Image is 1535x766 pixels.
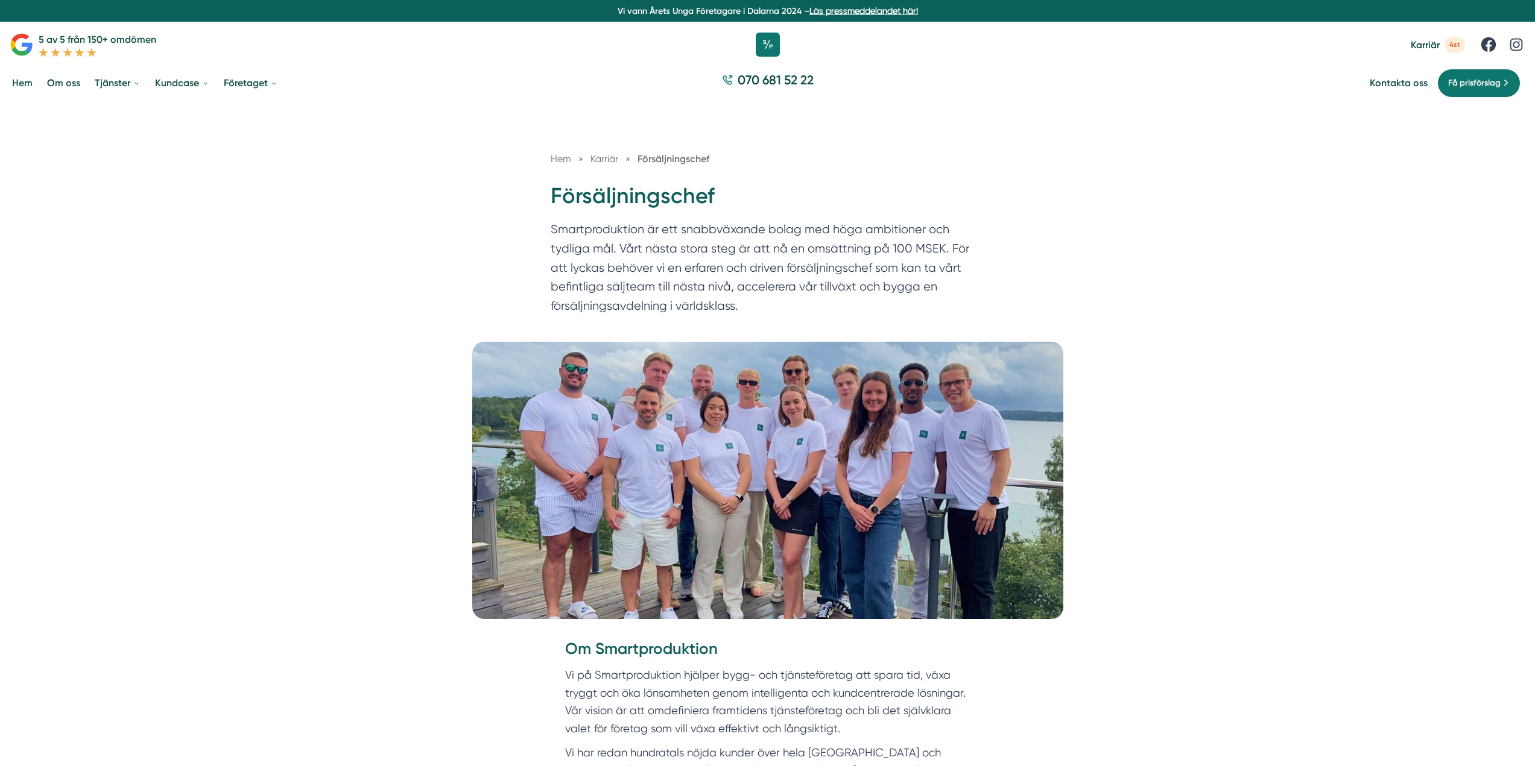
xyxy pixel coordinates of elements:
h1: Försäljningschef [551,181,985,221]
a: 070 681 52 22 [717,71,818,95]
a: Tjänster [92,67,143,98]
a: Om oss [45,67,83,98]
span: Karriär [590,153,618,165]
a: Hem [10,67,35,98]
p: Vi på Smartproduktion hjälper bygg- och tjänsteföretag att spara tid, växa tryggt och öka lönsamh... [565,666,970,738]
span: » [625,151,630,166]
a: Hem [551,153,571,165]
p: Smartproduktion är ett snabbväxande bolag med höga ambitioner och tydliga mål. Vårt nästa stora s... [551,220,985,321]
p: 5 av 5 från 150+ omdömen [39,32,156,47]
a: Läs pressmeddelandet här! [809,6,918,16]
span: » [578,151,583,166]
a: Karriär [590,153,621,165]
nav: Breadcrumb [551,151,985,166]
span: 4st [1445,37,1465,53]
p: Vi vann Årets Unga Företagare i Dalarna 2024 – [5,5,1530,17]
a: Försäljningschef [638,153,709,165]
span: 070 681 52 22 [738,71,814,89]
span: Få prisförslag [1448,77,1501,90]
strong: Om Smartproduktion [565,639,718,658]
span: Karriär [1411,39,1440,51]
a: Kundcase [153,67,212,98]
a: Kontakta oss [1370,77,1428,89]
img: Försäljningschef [472,342,1063,619]
a: Få prisförslag [1437,69,1521,98]
a: Karriär 4st [1411,37,1465,53]
a: Företaget [221,67,280,98]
